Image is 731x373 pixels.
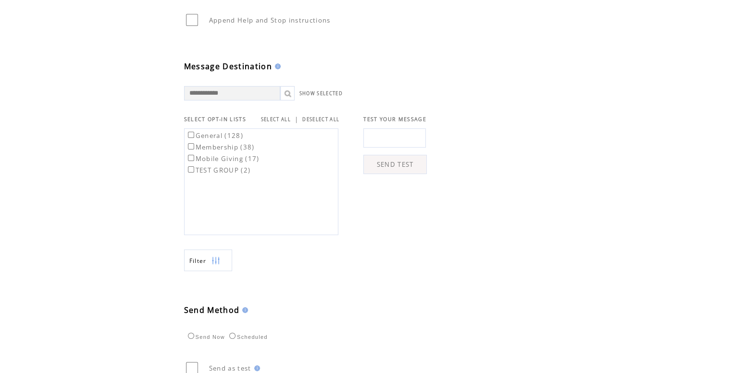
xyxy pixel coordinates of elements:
[186,143,255,151] label: Membership (38)
[251,365,260,371] img: help.gif
[363,116,426,123] span: TEST YOUR MESSAGE
[188,155,194,161] input: Mobile Giving (17)
[184,249,232,271] a: Filter
[229,333,235,339] input: Scheduled
[189,257,207,265] span: Show filters
[188,132,194,138] input: General (128)
[209,16,331,25] span: Append Help and Stop instructions
[188,166,194,173] input: TEST GROUP (2)
[299,90,343,97] a: SHOW SELECTED
[272,63,281,69] img: help.gif
[239,307,248,313] img: help.gif
[261,116,291,123] a: SELECT ALL
[186,131,243,140] label: General (128)
[188,143,194,149] input: Membership (38)
[184,116,246,123] span: SELECT OPT-IN LISTS
[211,250,220,272] img: filters.png
[186,334,225,340] label: Send Now
[184,305,240,315] span: Send Method
[209,364,251,373] span: Send as test
[186,166,251,174] label: TEST GROUP (2)
[184,61,272,72] span: Message Destination
[186,154,260,163] label: Mobile Giving (17)
[363,155,427,174] a: SEND TEST
[188,333,194,339] input: Send Now
[295,115,298,124] span: |
[227,334,268,340] label: Scheduled
[302,116,339,123] a: DESELECT ALL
